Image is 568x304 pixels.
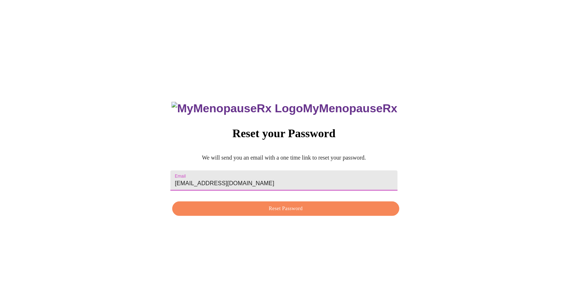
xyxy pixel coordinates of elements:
span: Reset Password [181,204,391,213]
p: We will send you an email with a one time link to reset your password. [170,155,397,161]
h3: MyMenopauseRx [172,102,398,115]
button: Reset Password [172,201,399,216]
h3: Reset your Password [170,127,397,140]
img: MyMenopauseRx Logo [172,102,303,115]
